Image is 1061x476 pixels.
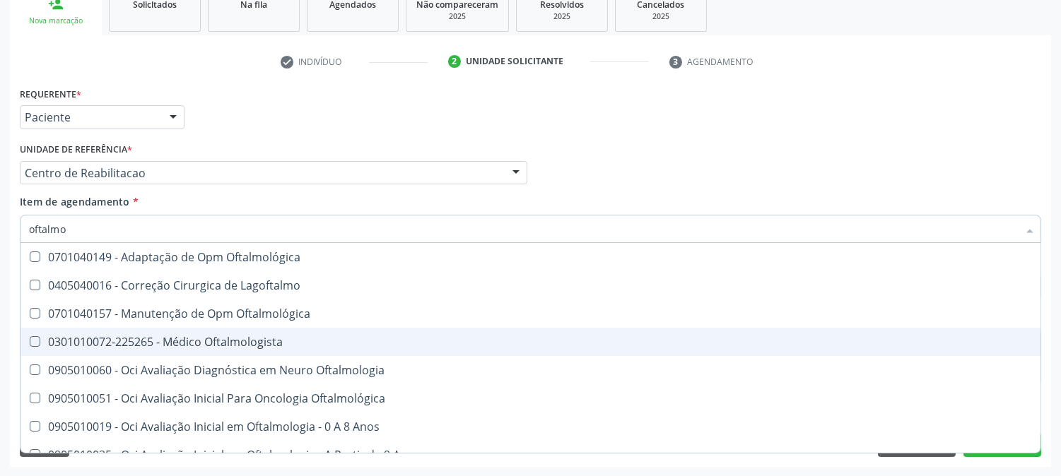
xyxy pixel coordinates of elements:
div: 0905010035 - Oci Avaliação Inicial em Oftalmologia - A Partir de 9 Anos [29,449,1032,460]
div: Unidade solicitante [466,55,563,68]
div: 0701040157 - Manutenção de Opm Oftalmológica [29,308,1032,319]
label: Unidade de referência [20,139,132,161]
div: 0405040016 - Correção Cirurgica de Lagoftalmo [29,280,1032,291]
div: 0905010051 - Oci Avaliação Inicial Para Oncologia Oftalmológica [29,393,1032,404]
div: 0905010019 - Oci Avaliação Inicial em Oftalmologia - 0 A 8 Anos [29,421,1032,432]
div: 2 [448,55,461,68]
div: Nova marcação [20,16,92,26]
span: Item de agendamento [20,195,130,208]
span: Centro de Reabilitacao [25,166,498,180]
div: 2025 [527,11,597,22]
div: 0905010060 - Oci Avaliação Diagnóstica em Neuro Oftalmologia [29,364,1032,376]
div: 2025 [626,11,696,22]
input: Buscar por procedimentos [29,215,1018,243]
span: Paciente [25,110,156,124]
label: Requerente [20,83,81,105]
div: 0701040149 - Adaptação de Opm Oftalmológica [29,251,1032,263]
div: 2025 [416,11,498,22]
div: 0301010072-225265 - Médico Oftalmologista [29,336,1032,347]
